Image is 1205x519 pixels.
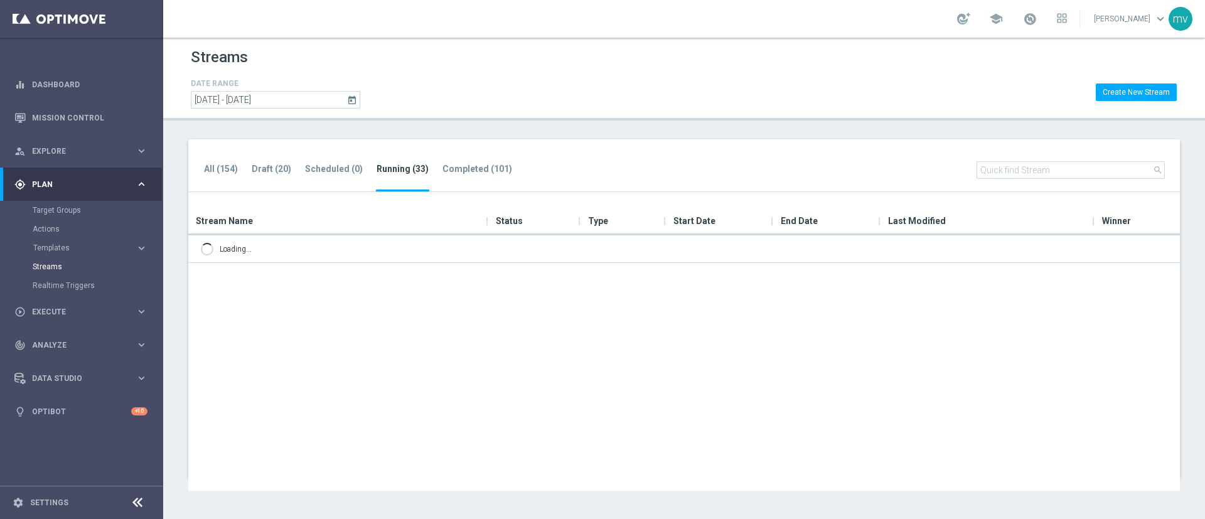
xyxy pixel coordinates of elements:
button: track_changes Analyze keyboard_arrow_right [14,340,148,350]
input: Select date range [191,91,360,109]
button: Templates keyboard_arrow_right [33,243,148,253]
div: mv [1169,7,1192,31]
div: Plan [14,179,136,190]
a: Settings [30,499,68,506]
i: settings [13,497,24,508]
span: End Date [781,208,818,233]
div: +10 [131,407,147,415]
tab-header: Scheduled (0) [305,164,363,174]
input: Quick find Stream [977,161,1165,179]
i: keyboard_arrow_right [136,339,147,351]
div: Optibot [14,395,147,428]
span: Execute [32,308,136,316]
button: Create New Stream [1096,83,1177,101]
tab-header: Draft (20) [252,164,291,174]
button: play_circle_outline Execute keyboard_arrow_right [14,307,148,317]
a: Target Groups [33,205,131,215]
i: track_changes [14,340,26,351]
a: [PERSON_NAME]keyboard_arrow_down [1093,9,1169,28]
i: search [1153,165,1163,175]
div: Streams [33,257,162,276]
span: Status [496,208,523,233]
div: Analyze [14,340,136,351]
div: Execute [14,306,136,318]
tab-header: Running (33) [377,164,429,174]
span: Stream Name [196,208,253,233]
div: Loading... [213,243,252,255]
span: Last Modified [888,208,946,233]
button: lightbulb Optibot +10 [14,407,148,417]
i: play_circle_outline [14,306,26,318]
button: today [345,91,360,110]
button: person_search Explore keyboard_arrow_right [14,146,148,156]
div: Templates [33,244,136,252]
tab-header: Completed (101) [442,164,512,174]
h4: DATE RANGE [191,79,360,88]
a: Optibot [32,395,131,428]
a: Mission Control [32,101,147,134]
i: keyboard_arrow_right [136,306,147,318]
i: keyboard_arrow_right [136,145,147,157]
i: lightbulb [14,406,26,417]
i: keyboard_arrow_right [136,242,147,254]
div: Data Studio [14,373,136,384]
a: Streams [33,262,131,272]
tab-header: All (154) [204,164,238,174]
i: equalizer [14,79,26,90]
a: Realtime Triggers [33,281,131,291]
span: Plan [32,181,136,188]
span: Explore [32,147,136,155]
div: Explore [14,146,136,157]
button: Data Studio keyboard_arrow_right [14,373,148,383]
i: keyboard_arrow_right [136,372,147,384]
a: Dashboard [32,68,147,101]
span: Data Studio [32,375,136,382]
i: person_search [14,146,26,157]
span: school [989,12,1003,26]
div: Templates [33,238,162,257]
button: equalizer Dashboard [14,80,148,90]
button: gps_fixed Plan keyboard_arrow_right [14,179,148,190]
a: Actions [33,224,131,234]
i: gps_fixed [14,179,26,190]
div: Realtime Triggers [33,276,162,295]
div: Actions [33,220,162,238]
span: Templates [33,244,123,252]
i: keyboard_arrow_right [136,178,147,190]
i: today [347,94,358,105]
h1: Streams [191,48,248,67]
span: Winner [1102,208,1131,233]
span: Start Date [673,208,715,233]
div: Dashboard [14,68,147,101]
span: keyboard_arrow_down [1154,12,1167,26]
div: Mission Control [14,101,147,134]
div: Target Groups [33,201,162,220]
span: Analyze [32,341,136,349]
span: Type [588,208,608,233]
button: Mission Control [14,113,148,123]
